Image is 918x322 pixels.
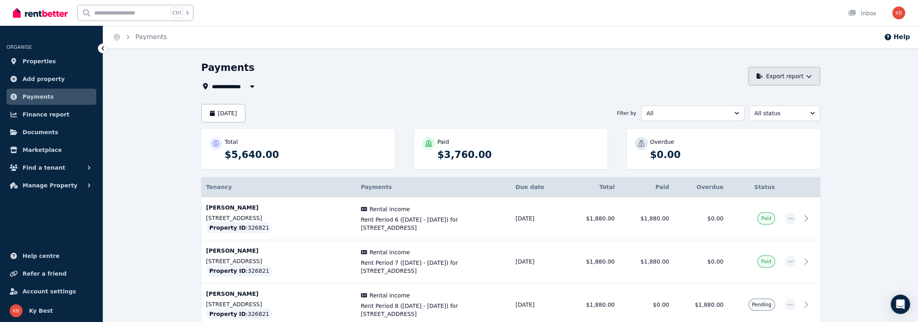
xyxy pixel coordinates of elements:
button: [DATE] [201,104,246,123]
a: Payments [135,33,167,41]
p: Total [225,138,238,146]
span: Rent Period 8 ([DATE] - [DATE]) for [STREET_ADDRESS] [361,302,506,318]
p: [STREET_ADDRESS] [206,300,351,308]
span: Account settings [23,287,76,296]
div: Open Intercom Messenger [891,295,910,314]
button: All status [749,106,820,121]
td: [DATE] [511,240,566,283]
span: Add property [23,74,65,84]
span: $0.00 [707,258,723,265]
a: Marketplace [6,142,96,158]
p: $0.00 [650,148,812,161]
a: Payments [6,89,96,105]
th: Tenancy [201,177,356,197]
span: All [647,109,728,117]
span: Property ID [209,310,246,318]
nav: Breadcrumb [103,26,176,48]
td: [DATE] [511,197,566,240]
span: Property ID [209,224,246,232]
span: Manage Property [23,181,77,190]
th: Paid [620,177,674,197]
th: Total [565,177,620,197]
span: Paid [761,215,771,222]
a: Help centre [6,248,96,264]
span: k [186,10,189,16]
button: Manage Property [6,177,96,193]
span: Filter by [617,110,636,116]
p: $3,760.00 [437,148,599,161]
th: Status [728,177,780,197]
button: Help [884,32,910,42]
span: Marketplace [23,145,62,155]
a: Add property [6,71,96,87]
td: $1,880.00 [565,240,620,283]
td: $1,880.00 [620,240,674,283]
span: Property ID [209,267,246,275]
span: Payments [23,92,54,102]
h1: Payments [201,61,255,74]
p: Paid [437,138,449,146]
span: ORGANISE [6,44,32,50]
img: Ky Best [10,304,23,317]
span: Properties [23,56,56,66]
p: [PERSON_NAME] [206,290,351,298]
a: Account settings [6,283,96,299]
div: : 326821 [206,222,273,233]
th: Overdue [674,177,728,197]
span: Rent Period 7 ([DATE] - [DATE]) for [STREET_ADDRESS] [361,259,506,275]
p: [PERSON_NAME] [206,204,351,212]
button: Export report [748,67,820,85]
p: $5,640.00 [225,148,387,161]
span: Ctrl [170,8,183,18]
a: Refer a friend [6,266,96,282]
th: Due date [511,177,566,197]
td: $1,880.00 [565,197,620,240]
span: Finance report [23,110,69,119]
button: All [641,106,744,121]
span: Ky Best [29,306,53,316]
span: Rental income [369,205,410,213]
span: Pending [752,301,771,308]
span: Paid [761,258,771,265]
button: Find a tenant [6,160,96,176]
td: $1,880.00 [620,197,674,240]
p: Overdue [650,138,674,146]
span: $1,880.00 [695,301,723,308]
span: Payments [361,184,392,190]
span: $0.00 [707,215,723,222]
a: Documents [6,124,96,140]
div: Inbox [848,9,876,17]
div: : 326821 [206,265,273,276]
p: [PERSON_NAME] [206,247,351,255]
span: Documents [23,127,58,137]
p: [STREET_ADDRESS] [206,257,351,265]
span: Find a tenant [23,163,65,172]
span: Help centre [23,251,60,261]
span: Rental income [369,248,410,256]
img: RentBetter [13,7,68,19]
span: Rent Period 6 ([DATE] - [DATE]) for [STREET_ADDRESS] [361,216,506,232]
span: Rental income [369,291,410,299]
img: Ky Best [892,6,905,19]
div: : 326821 [206,308,273,320]
a: Properties [6,53,96,69]
a: Finance report [6,106,96,123]
span: All status [754,109,804,117]
span: Refer a friend [23,269,66,278]
p: [STREET_ADDRESS] [206,214,351,222]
